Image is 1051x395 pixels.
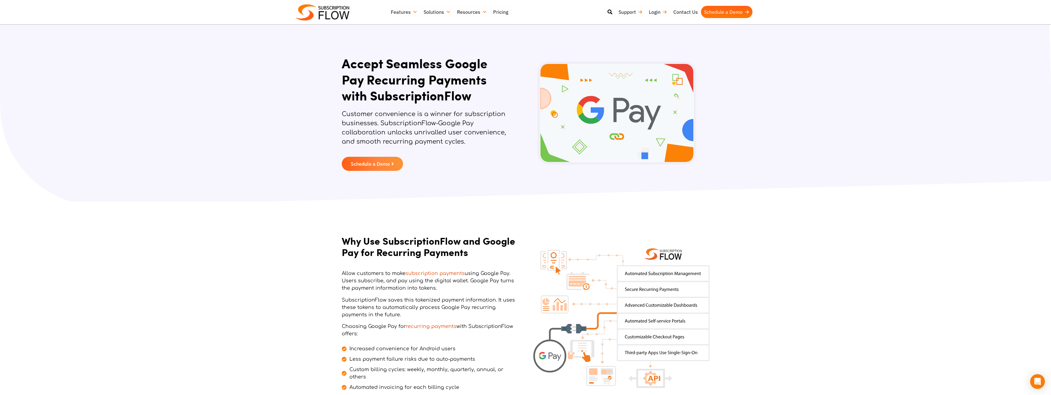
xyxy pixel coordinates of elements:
[1030,374,1045,389] div: Open Intercom Messenger
[406,271,465,276] a: subscription payments
[342,157,403,171] a: Schedule a Demo
[348,366,518,381] span: Custom billing cycles: weekly, monthly, quarterly, annual, or others
[342,235,518,258] h2: Why Use SubscriptionFlow and Google Pay for Recurring Payments
[615,6,646,18] a: Support
[533,248,710,388] img: Why Use SubscriptionFlow and Google Pay for Recurring Payments
[342,296,518,318] p: SubscriptionFlow saves this tokenized payment information. It uses these tokens to automatically ...
[342,270,518,292] p: Allow customers to make using Google Pay. Users subscribe, and pay using the digital wallet. Goog...
[348,384,459,391] span: Automated invoicing for each billing cycle
[646,6,670,18] a: Login
[342,323,518,337] p: Choosing Google Pay for with SubscriptionFlow offers:
[539,63,694,163] img: Subscriptionflow-and-Google Pay
[670,6,701,18] a: Contact Us
[342,110,509,152] p: Customer convenience is a winner for subscription businesses. SubscriptionFlow-Google Pay collabo...
[348,345,455,352] span: Increased convenience for Android users
[388,6,421,18] a: Features
[490,6,511,18] a: Pricing
[351,161,390,166] span: Schedule a Demo
[421,6,454,18] a: Solutions
[342,55,509,103] h1: Accept Seamless Google Pay Recurring Payments with SubscriptionFlow
[348,355,475,363] span: Less payment failure risks due to auto-payments
[701,6,752,18] a: Schedule a Demo
[406,324,456,329] a: recurring payments
[296,4,349,21] img: Subscriptionflow
[454,6,490,18] a: Resources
